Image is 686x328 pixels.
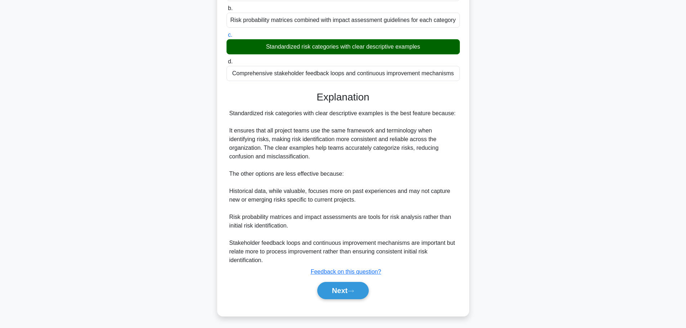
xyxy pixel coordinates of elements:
[227,39,460,54] div: Standardized risk categories with clear descriptive examples
[228,32,232,38] span: c.
[317,282,369,299] button: Next
[227,13,460,28] div: Risk probability matrices combined with impact assessment guidelines for each category
[227,66,460,81] div: Comprehensive stakeholder feedback loops and continuous improvement mechanisms
[311,269,381,275] a: Feedback on this question?
[231,91,456,103] h3: Explanation
[228,5,233,11] span: b.
[228,58,233,64] span: d.
[229,109,457,265] div: Standardized risk categories with clear descriptive examples is the best feature because: It ensu...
